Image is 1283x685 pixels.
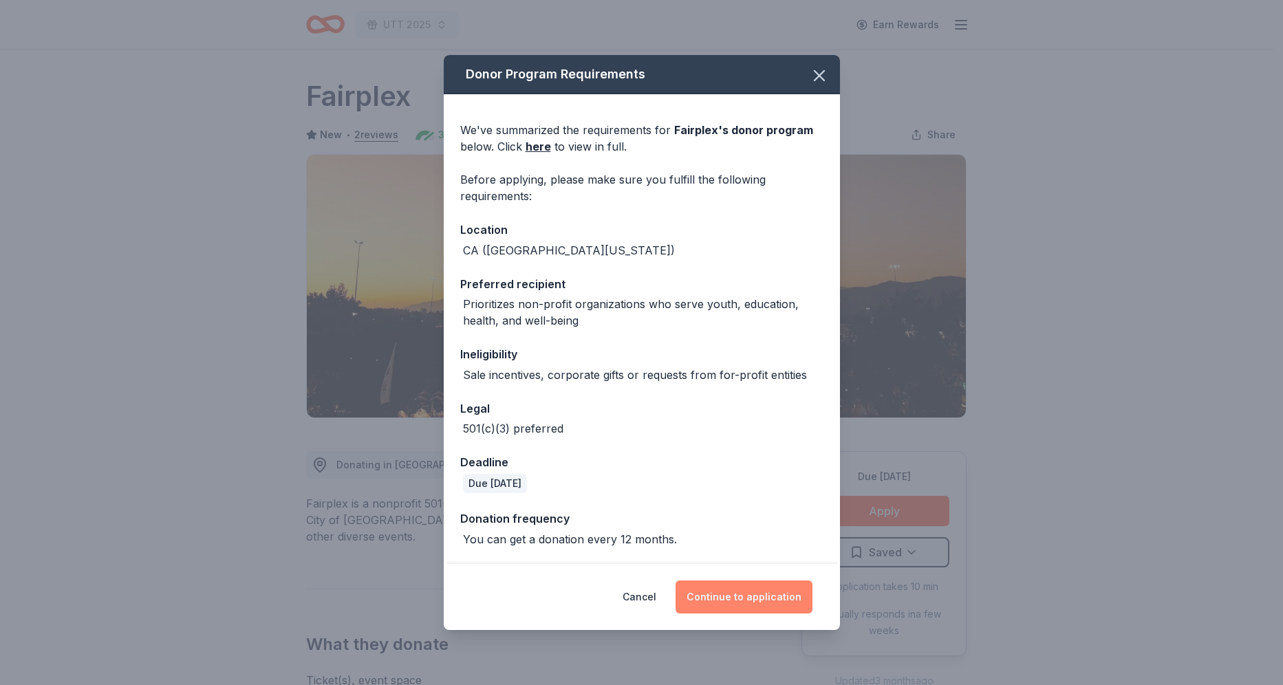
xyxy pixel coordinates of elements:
div: Sale incentives, corporate gifts or requests from for-profit entities [463,367,807,383]
div: Prioritizes non-profit organizations who serve youth, education, health, and well-being [463,296,823,329]
button: Continue to application [676,580,812,613]
div: We've summarized the requirements for below. Click to view in full. [460,122,823,155]
div: Location [460,221,823,239]
div: Before applying, please make sure you fulfill the following requirements: [460,171,823,204]
div: Legal [460,400,823,417]
div: You can get a donation every 12 months. [463,531,677,547]
div: CA ([GEOGRAPHIC_DATA][US_STATE]) [463,242,675,259]
div: Ineligibility [460,345,823,363]
div: Deadline [460,453,823,471]
div: 501(c)(3) preferred [463,420,563,437]
span: Fairplex 's donor program [674,123,813,137]
div: Donor Program Requirements [444,55,840,94]
div: Due [DATE] [463,474,527,493]
button: Cancel [623,580,656,613]
a: here [526,138,551,155]
div: Donation frequency [460,510,823,528]
div: Preferred recipient [460,275,823,293]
